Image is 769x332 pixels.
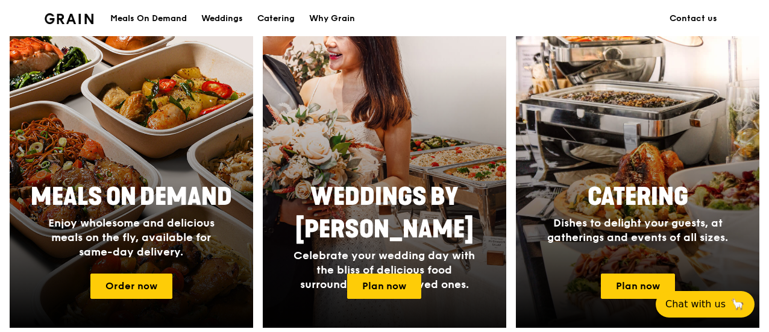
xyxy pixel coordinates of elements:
a: Catering [250,1,302,37]
a: Plan now [601,274,675,299]
a: Plan now [347,274,421,299]
div: Weddings [201,1,243,37]
span: Chat with us [665,297,726,312]
span: Catering [588,183,688,211]
a: Meals On DemandEnjoy wholesome and delicious meals on the fly, available for same-day delivery.Or... [10,10,253,328]
span: Dishes to delight your guests, at gatherings and events of all sizes. [547,216,728,244]
button: Chat with us🦙 [656,291,755,318]
span: Enjoy wholesome and delicious meals on the fly, available for same-day delivery. [48,216,215,258]
img: Grain [45,13,93,24]
span: Celebrate your wedding day with the bliss of delicious food surrounded by your loved ones. [293,249,475,291]
span: Meals On Demand [31,183,232,211]
span: 🦙 [730,297,745,312]
a: Why Grain [302,1,362,37]
a: Weddings [194,1,250,37]
a: CateringDishes to delight your guests, at gatherings and events of all sizes.Plan now [516,10,759,328]
div: Why Grain [309,1,355,37]
a: Weddings by [PERSON_NAME]Celebrate your wedding day with the bliss of delicious food surrounded b... [263,10,506,328]
span: Weddings by [PERSON_NAME] [295,183,474,244]
a: Order now [90,274,172,299]
div: Meals On Demand [110,1,187,37]
div: Catering [257,1,295,37]
a: Contact us [662,1,724,37]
